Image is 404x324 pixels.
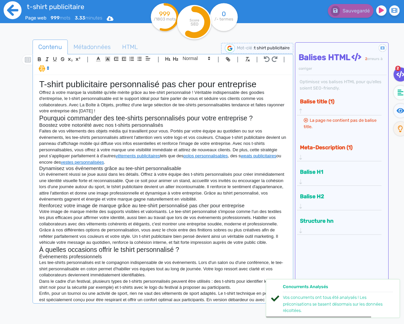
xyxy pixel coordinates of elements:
[298,191,381,210] div: Balise H2
[36,64,51,72] span: I.Assistant
[143,54,153,62] span: Aligment
[299,57,383,71] span: erreurs à corriger
[75,15,85,21] b: 3.33
[237,45,254,50] span: Mot-clé :
[298,191,376,202] button: Balise H2
[61,160,104,165] a: vestes personnalisées
[39,79,287,90] h1: T-shirt publicitaire personnalisé pas cher pour entreprise
[25,15,46,21] span: Page web
[225,44,235,53] img: google-serp-logo.png
[298,215,376,226] button: Structure hn
[27,39,33,44] img: tab_domain_overview_orange.svg
[298,166,376,177] button: Balise H1
[68,40,116,55] a: Métadonnées
[33,38,67,56] span: Contenu
[115,153,160,158] a: vêtements publicitaires
[217,55,219,64] span: |
[154,17,176,21] tspan: /1803 mots
[298,142,376,153] button: Meta-Description (1)
[39,165,287,171] h3: Dynamisez vos événements grâce au tee-shirt personnalisable
[283,294,393,314] div: Vos concurrents ont tous été analysés ! Les préconisations se basent désormais sur les données ré...
[19,11,33,16] div: v 4.0.25
[76,39,82,44] img: tab_keywords_by_traffic_grey.svg
[39,203,287,209] h3: Renforcez votre image de marque grâce au tee-shirt personnalisé pas cher pour entreprise
[39,246,287,254] h2: À quelles occasions offrir le tshirt personnalisé ?
[68,38,116,56] span: Métadonnées
[298,96,381,115] div: Balise title (1)
[25,1,146,12] input: title
[158,55,159,64] span: |
[39,290,287,309] p: Enfin, pour un tournoi ou une activité de sport, rien ne vaut des vêtements de sport adaptés. Le ...
[395,66,401,71] span: 2
[51,15,70,21] span: mots
[117,38,143,56] span: HTML
[365,57,367,61] span: 2
[39,114,287,122] h2: Pourquoi commander des tee-shirts personnalisés pour votre entreprise ?
[17,17,76,23] div: Domaine: [DOMAIN_NAME]
[190,21,198,26] tspan: SEO
[116,40,144,55] a: HTML
[298,142,381,161] div: Meta-Description (1)
[39,171,287,202] p: Un événement réussi se joue aussi dans les détails. Offrez à votre équipe des t-shirts personnali...
[298,96,376,107] button: Balise title (1)
[84,40,103,44] div: Mots-clés
[304,118,376,129] span: La page ne contient pas de balise title.
[343,8,370,14] span: Sauvegardé
[39,278,287,291] p: Dans le cadre d'un festival, plusieurs types de t-shirts personnalisés peuvent être utilisés : de...
[283,283,393,292] div: Concurrents Analysés
[35,40,52,44] div: Domaine
[214,17,233,21] tspan: /- termes
[298,166,381,185] div: Balise H1
[241,153,276,158] a: weats publicitaires
[299,53,387,72] h4: Balises HTML
[159,10,170,18] tspan: 999
[51,15,60,21] b: 999
[256,55,258,64] span: |
[39,254,287,260] h3: Événements professionnels
[39,122,287,128] h3: Boostez votre notoriété avec nos t-shirts personnalisés
[39,209,287,227] p: Votre image de marque mérite des supports visibles et valorisants. Le tee-shirt personnalisé s'im...
[184,153,228,158] a: polos personnalisables
[283,55,285,64] span: |
[39,128,287,165] p: Faites de vos vêtements des objets média qui travaillent pour vous. Portés par votre équipe au qu...
[299,78,387,91] div: Optimisez vos balises HTML pour qu’elles soient SEO-friendly.
[87,55,89,64] span: |
[75,15,102,21] span: minutes
[39,260,287,278] p: Les tee-shirts personnalisés est le compagnon indispensable de vos événements. Lors d'un salon ou...
[298,215,381,234] div: Structure hn
[254,45,290,50] span: t shirt publicitaire
[33,40,68,55] a: Contenu
[189,18,199,22] tspan: Score
[11,17,16,23] img: website_grey.svg
[39,227,287,246] p: Grâce à nos différentes options de personnalisation, vous avez le choix entre des finitions sobre...
[237,55,239,64] span: |
[11,11,16,16] img: logo_orange.svg
[222,10,226,18] tspan: 0
[39,90,287,114] p: Offrez à votre marque la visibilité qu'elle mérite grâce au tee-shirt personnalisé ! Véritable in...
[328,4,373,18] button: Sauvegardé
